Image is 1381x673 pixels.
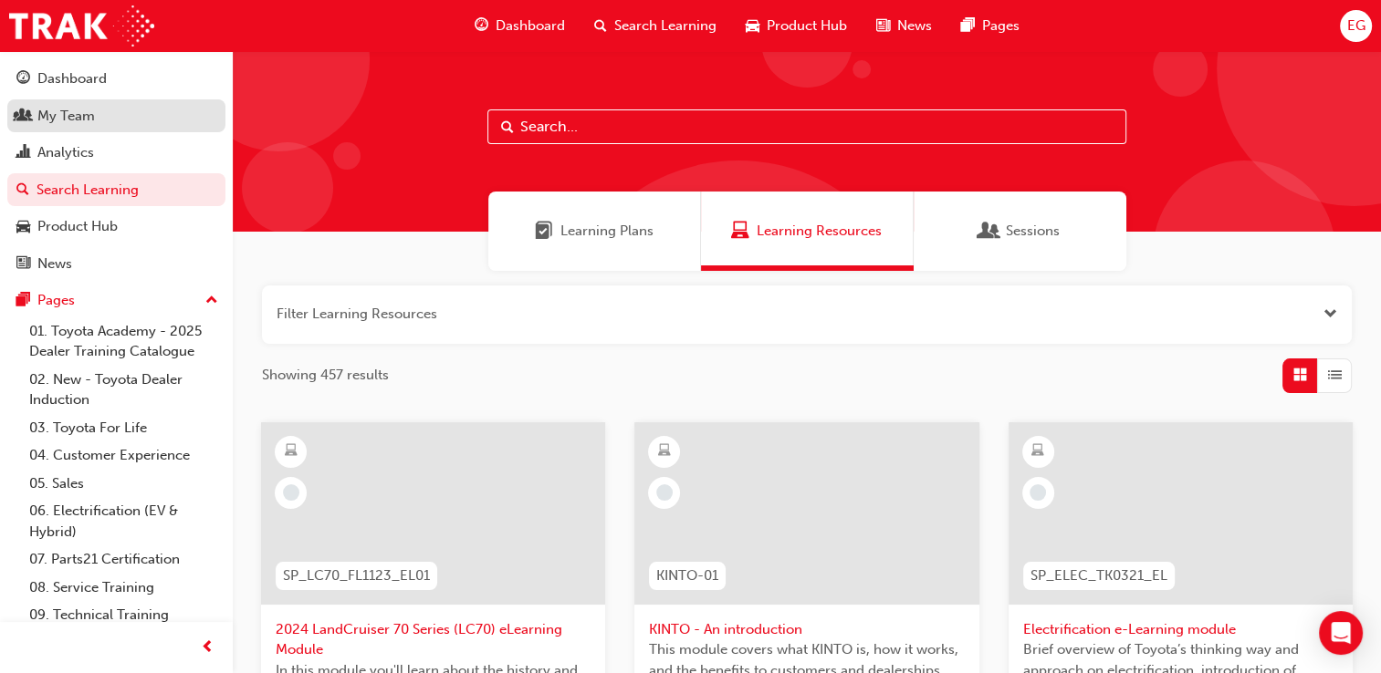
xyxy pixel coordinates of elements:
[947,7,1034,45] a: pages-iconPages
[9,5,154,47] img: Trak
[276,619,591,660] span: 2024 LandCruiser 70 Series (LC70) eLearning Module
[16,109,30,125] span: people-icon
[1319,611,1363,655] div: Open Intercom Messenger
[7,247,225,281] a: News
[22,317,225,366] a: 01. Toyota Academy - 2025 Dealer Training Catalogue
[1006,221,1060,242] span: Sessions
[7,173,225,207] a: Search Learning
[7,284,225,317] button: Pages
[658,440,671,463] span: learningResourceType_ELEARNING-icon
[16,182,29,199] span: search-icon
[501,117,514,138] span: Search
[594,15,607,37] span: search-icon
[16,145,30,161] span: chart-icon
[283,484,299,501] span: learningRecordVerb_NONE-icon
[980,221,999,242] span: Sessions
[37,254,72,274] div: News
[862,7,947,45] a: news-iconNews
[262,365,389,386] span: Showing 457 results
[37,290,75,311] div: Pages
[22,497,225,545] a: 06. Electrification (EV & Hybrid)
[1346,16,1365,36] span: EG
[656,565,718,586] span: KINTO-01
[37,142,94,163] div: Analytics
[488,192,701,271] a: Learning PlansLearning Plans
[961,15,975,37] span: pages-icon
[22,441,225,470] a: 04. Customer Experience
[1323,304,1337,325] button: Open the filter
[876,15,890,37] span: news-icon
[22,366,225,414] a: 02. New - Toyota Dealer Induction
[1030,484,1046,501] span: learningRecordVerb_NONE-icon
[16,256,30,273] span: news-icon
[475,15,488,37] span: guage-icon
[7,58,225,284] button: DashboardMy TeamAnalyticsSearch LearningProduct HubNews
[1023,619,1338,640] span: Electrification e-Learning module
[580,7,731,45] a: search-iconSearch Learning
[37,216,118,237] div: Product Hub
[205,289,218,313] span: up-icon
[897,16,932,36] span: News
[22,470,225,498] a: 05. Sales
[16,293,30,309] span: pages-icon
[22,414,225,442] a: 03. Toyota For Life
[1031,440,1044,463] span: learningResourceType_ELEARNING-icon
[16,219,30,235] span: car-icon
[656,484,673,501] span: learningRecordVerb_NONE-icon
[1340,10,1372,42] button: EG
[757,221,882,242] span: Learning Resources
[914,192,1126,271] a: SessionsSessions
[731,221,749,242] span: Learning Resources
[201,637,214,659] span: prev-icon
[535,221,553,242] span: Learning Plans
[731,7,862,45] a: car-iconProduct Hub
[701,192,914,271] a: Learning ResourcesLearning Resources
[7,136,225,170] a: Analytics
[285,440,298,463] span: learningResourceType_ELEARNING-icon
[16,71,30,88] span: guage-icon
[614,16,717,36] span: Search Learning
[22,574,225,602] a: 08. Service Training
[7,62,225,96] a: Dashboard
[22,601,225,629] a: 09. Technical Training
[560,221,654,242] span: Learning Plans
[649,619,964,640] span: KINTO - An introduction
[460,7,580,45] a: guage-iconDashboard
[37,68,107,89] div: Dashboard
[283,565,430,586] span: SP_LC70_FL1123_EL01
[22,545,225,574] a: 07. Parts21 Certification
[496,16,565,36] span: Dashboard
[7,99,225,133] a: My Team
[7,210,225,243] a: Product Hub
[746,15,759,37] span: car-icon
[1293,365,1307,386] span: Grid
[1328,365,1342,386] span: List
[982,16,1020,36] span: Pages
[487,109,1126,144] input: Search...
[767,16,847,36] span: Product Hub
[37,106,95,127] div: My Team
[1031,565,1167,586] span: SP_ELEC_TK0321_EL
